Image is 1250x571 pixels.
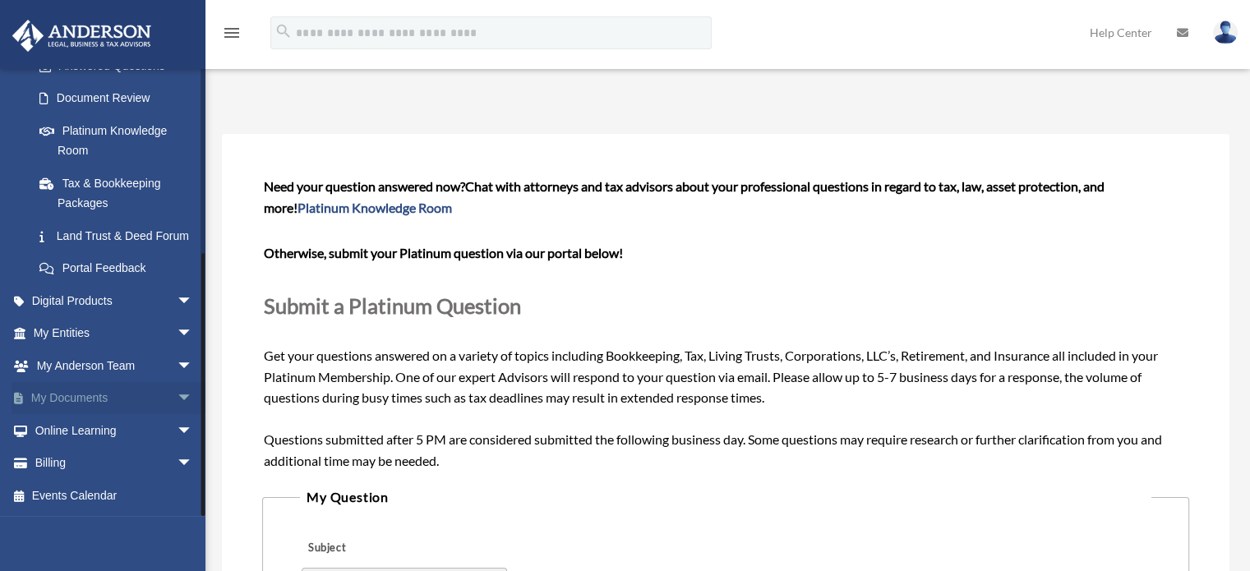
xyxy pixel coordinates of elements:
[302,537,458,560] label: Subject
[12,479,218,512] a: Events Calendar
[12,414,218,447] a: Online Learningarrow_drop_down
[177,284,210,318] span: arrow_drop_down
[274,22,293,40] i: search
[222,29,242,43] a: menu
[12,349,218,382] a: My Anderson Teamarrow_drop_down
[264,293,521,318] span: Submit a Platinum Question
[264,245,623,260] b: Otherwise, submit your Platinum question via our portal below!
[264,178,465,194] span: Need your question answered now?
[12,382,218,415] a: My Documentsarrow_drop_down
[177,349,210,383] span: arrow_drop_down
[264,178,1105,215] span: Chat with attorneys and tax advisors about your professional questions in regard to tax, law, ass...
[12,284,218,317] a: Digital Productsarrow_drop_down
[222,23,242,43] i: menu
[7,20,156,52] img: Anderson Advisors Platinum Portal
[177,382,210,416] span: arrow_drop_down
[23,219,218,252] a: Land Trust & Deed Forum
[1213,21,1238,44] img: User Pic
[12,447,218,480] a: Billingarrow_drop_down
[23,167,218,219] a: Tax & Bookkeeping Packages
[264,178,1188,468] span: Get your questions answered on a variety of topics including Bookkeeping, Tax, Living Trusts, Cor...
[298,200,452,215] a: Platinum Knowledge Room
[23,252,218,285] a: Portal Feedback
[23,82,218,115] a: Document Review
[177,447,210,481] span: arrow_drop_down
[177,414,210,448] span: arrow_drop_down
[300,486,1151,509] legend: My Question
[12,317,218,350] a: My Entitiesarrow_drop_down
[23,114,218,167] a: Platinum Knowledge Room
[177,317,210,351] span: arrow_drop_down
